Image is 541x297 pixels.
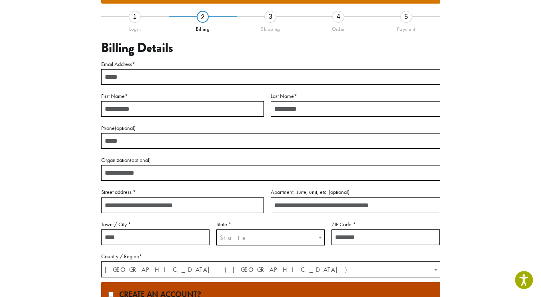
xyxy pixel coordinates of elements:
[216,229,325,245] span: State
[101,59,440,69] label: Email Address
[220,233,248,242] span: State
[101,40,440,56] h3: Billing Details
[101,155,440,165] label: Organization
[101,23,169,32] div: Login
[372,23,440,32] div: Payment
[216,219,325,229] label: State
[108,292,114,297] input: Create an account?
[332,11,344,23] div: 4
[331,219,440,229] label: ZIP Code
[271,187,440,197] label: Apartment, suite, unit, etc.
[237,23,305,32] div: Shipping
[101,261,440,277] span: Country / Region
[129,11,141,23] div: 1
[102,262,440,277] span: United States (US)
[271,91,440,101] label: Last Name
[115,124,136,132] span: (optional)
[197,11,209,23] div: 2
[130,156,151,163] span: (optional)
[101,219,210,229] label: Town / City
[304,23,372,32] div: Order
[264,11,276,23] div: 3
[101,187,264,197] label: Street address
[400,11,412,23] div: 5
[169,23,237,32] div: Billing
[101,91,264,101] label: First Name
[329,188,349,195] span: (optional)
